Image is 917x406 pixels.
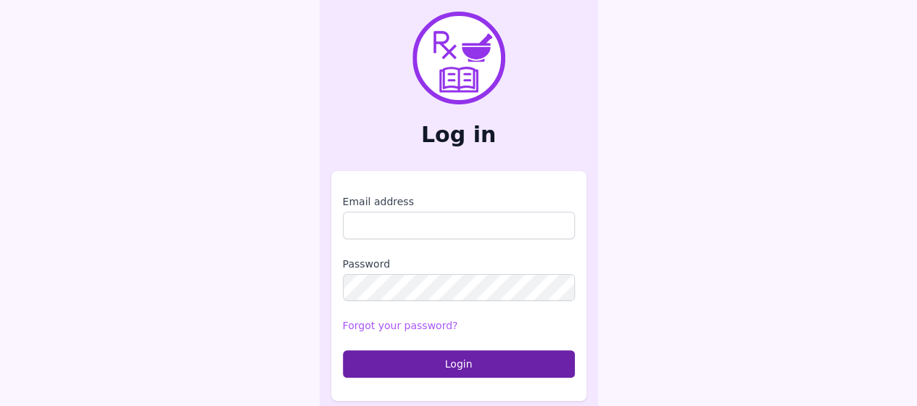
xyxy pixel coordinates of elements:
label: Password [343,257,575,271]
h2: Log in [331,122,586,148]
label: Email address [343,194,575,209]
img: PharmXellence Logo [412,12,505,104]
a: Forgot your password? [343,320,458,331]
button: Login [343,350,575,378]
